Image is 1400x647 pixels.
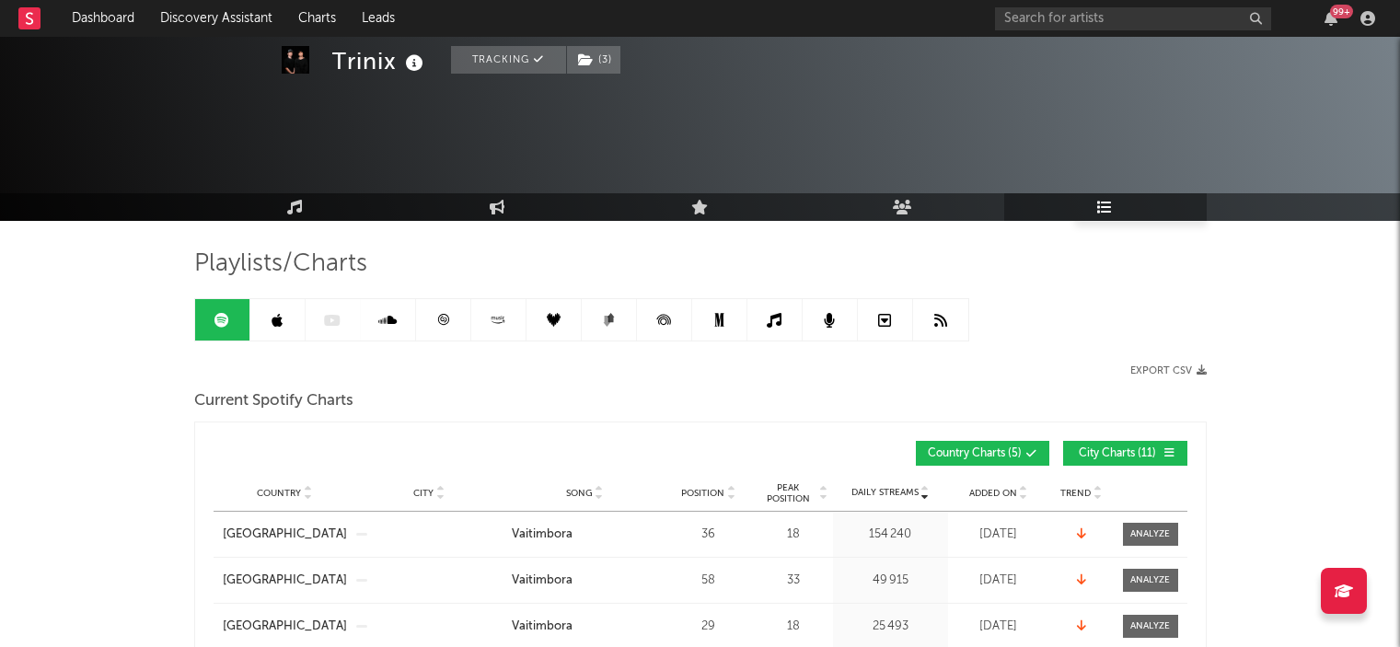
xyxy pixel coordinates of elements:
[1060,488,1091,499] span: Trend
[512,618,658,636] a: Vaitimbora
[759,572,828,590] div: 33
[916,441,1049,466] button: Country Charts(5)
[1330,5,1353,18] div: 99 +
[953,572,1045,590] div: [DATE]
[1130,365,1207,376] button: Export CSV
[928,448,1022,459] span: Country Charts ( 5 )
[759,618,828,636] div: 18
[759,482,817,504] span: Peak Position
[194,390,353,412] span: Current Spotify Charts
[512,526,658,544] a: Vaitimbora
[667,572,750,590] div: 58
[567,46,620,74] button: (3)
[223,618,347,636] a: [GEOGRAPHIC_DATA]
[512,572,658,590] a: Vaitimbora
[995,7,1271,30] input: Search for artists
[451,46,566,74] button: Tracking
[566,46,621,74] span: ( 3 )
[566,488,593,499] span: Song
[838,572,943,590] div: 49 915
[512,618,573,636] div: Vaitimbora
[759,526,828,544] div: 18
[257,488,301,499] span: Country
[512,526,573,544] div: Vaitimbora
[969,488,1017,499] span: Added On
[1063,441,1187,466] button: City Charts(11)
[1325,11,1337,26] button: 99+
[838,618,943,636] div: 25 493
[667,618,750,636] div: 29
[223,572,347,590] a: [GEOGRAPHIC_DATA]
[223,526,347,544] a: [GEOGRAPHIC_DATA]
[953,618,1045,636] div: [DATE]
[681,488,724,499] span: Position
[332,46,428,76] div: Trinix
[512,572,573,590] div: Vaitimbora
[953,526,1045,544] div: [DATE]
[838,526,943,544] div: 154 240
[667,526,750,544] div: 36
[1075,448,1160,459] span: City Charts ( 11 )
[413,488,434,499] span: City
[194,253,367,275] span: Playlists/Charts
[851,486,919,500] span: Daily Streams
